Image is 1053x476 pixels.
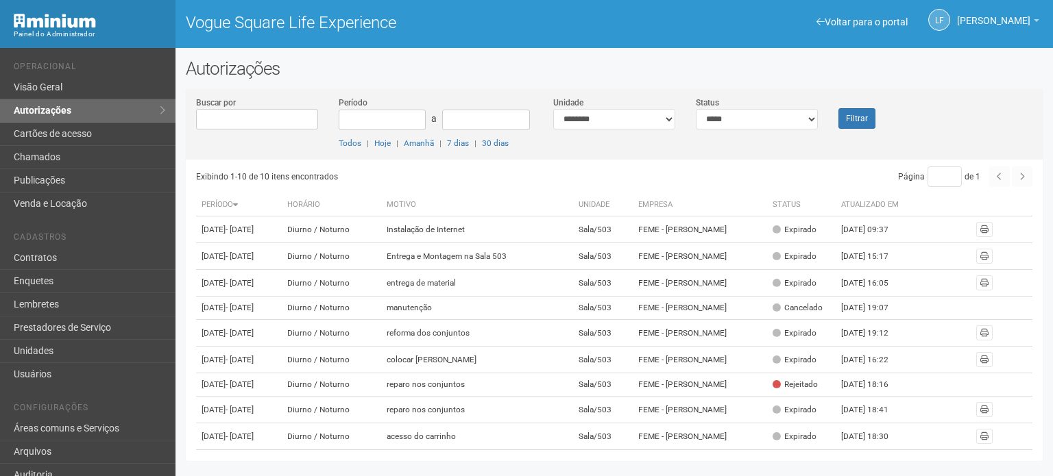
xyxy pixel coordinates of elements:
td: FEME - [PERSON_NAME] [633,243,768,270]
td: reparo nos conjuntos [381,397,573,423]
th: Período [196,194,282,216]
a: Amanhã [404,138,434,148]
span: Letícia Florim [957,2,1030,26]
span: a [431,113,437,124]
img: Minium [14,14,96,28]
td: [DATE] [196,216,282,243]
th: Empresa [633,194,768,216]
span: - [DATE] [226,251,254,261]
span: | [439,138,441,148]
td: Sala/503 [573,347,633,373]
label: Período [339,97,367,109]
td: [DATE] [196,243,282,270]
th: Status [767,194,836,216]
td: Diurno / Noturno [282,373,381,397]
div: Expirado [773,224,816,236]
th: Atualizado em [836,194,911,216]
td: [DATE] 19:12 [836,320,911,347]
div: Expirado [773,277,816,289]
span: - [DATE] [226,303,254,312]
span: - [DATE] [226,225,254,234]
td: FEME - [PERSON_NAME] [633,397,768,423]
td: FEME - [PERSON_NAME] [633,297,768,320]
td: Diurno / Noturno [282,397,381,423]
div: Expirado [773,404,816,416]
a: [PERSON_NAME] [957,17,1039,28]
td: [DATE] [196,347,282,373]
th: Motivo [381,194,573,216]
td: Instalação de Internet [381,216,573,243]
span: - [DATE] [226,278,254,288]
td: Diurno / Noturno [282,216,381,243]
td: [DATE] 18:41 [836,397,911,423]
td: Diurno / Noturno [282,243,381,270]
td: Diurno / Noturno [282,320,381,347]
span: | [474,138,476,148]
td: [DATE] [196,320,282,347]
span: - [DATE] [226,431,254,441]
td: FEME - [PERSON_NAME] [633,373,768,397]
a: 30 dias [482,138,509,148]
td: reforma dos conjuntos [381,320,573,347]
td: FEME - [PERSON_NAME] [633,320,768,347]
div: Expirado [773,327,816,339]
label: Status [696,97,719,109]
td: FEME - [PERSON_NAME] [633,270,768,297]
td: Sala/503 [573,320,633,347]
span: - [DATE] [226,355,254,364]
td: Sala/503 [573,423,633,450]
td: acesso do carrinho [381,423,573,450]
td: [DATE] 09:37 [836,216,911,243]
td: Diurno / Noturno [282,270,381,297]
td: manutenção [381,297,573,320]
div: Exibindo 1-10 de 10 itens encontrados [196,166,615,187]
td: [DATE] 19:07 [836,297,911,320]
td: [DATE] 16:22 [836,347,911,373]
div: Cancelado [773,302,823,314]
td: FEME - [PERSON_NAME] [633,216,768,243]
td: [DATE] [196,270,282,297]
td: [DATE] 15:17 [836,243,911,270]
a: LF [928,9,950,31]
li: Cadastros [14,232,165,247]
button: Filtrar [838,108,875,129]
label: Buscar por [196,97,236,109]
a: 7 dias [447,138,469,148]
td: Sala/503 [573,397,633,423]
td: Sala/503 [573,270,633,297]
th: Unidade [573,194,633,216]
div: Rejeitado [773,379,818,390]
td: [DATE] 18:16 [836,373,911,397]
td: Sala/503 [573,297,633,320]
td: Entrega e Montagem na Sala 503 [381,243,573,270]
h2: Autorizações [186,58,1043,79]
td: Diurno / Noturno [282,347,381,373]
span: - [DATE] [226,405,254,414]
td: Sala/503 [573,216,633,243]
li: Operacional [14,62,165,76]
div: Painel do Administrador [14,28,165,40]
span: - [DATE] [226,328,254,338]
td: FEME - [PERSON_NAME] [633,423,768,450]
h1: Vogue Square Life Experience [186,14,604,32]
td: [DATE] 18:30 [836,423,911,450]
td: [DATE] [196,397,282,423]
div: Expirado [773,431,816,442]
td: [DATE] [196,297,282,320]
td: Sala/503 [573,373,633,397]
a: Voltar para o portal [816,16,908,27]
td: colocar [PERSON_NAME] [381,347,573,373]
td: Diurno / Noturno [282,297,381,320]
td: Diurno / Noturno [282,423,381,450]
td: FEME - [PERSON_NAME] [633,347,768,373]
div: Expirado [773,251,816,262]
div: Expirado [773,354,816,366]
td: [DATE] [196,373,282,397]
td: [DATE] 16:05 [836,270,911,297]
li: Configurações [14,403,165,417]
span: | [367,138,369,148]
span: - [DATE] [226,379,254,389]
a: Todos [339,138,361,148]
span: | [396,138,398,148]
td: reparo nos conjuntos [381,373,573,397]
